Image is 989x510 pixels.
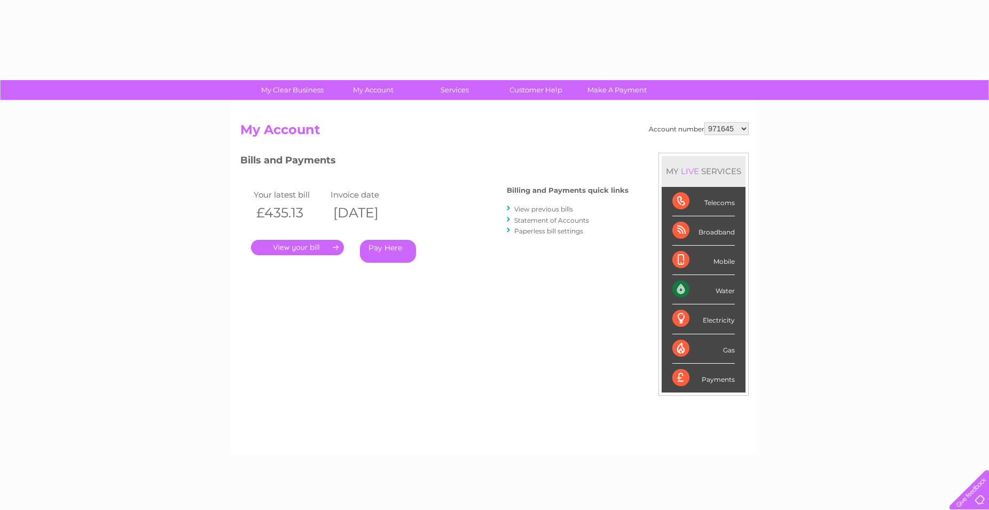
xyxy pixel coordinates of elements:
[329,80,418,100] a: My Account
[514,227,583,235] a: Paperless bill settings
[411,80,499,100] a: Services
[672,246,735,275] div: Mobile
[328,202,405,224] th: [DATE]
[507,186,629,194] h4: Billing and Payments quick links
[248,80,336,100] a: My Clear Business
[672,216,735,246] div: Broadband
[672,187,735,216] div: Telecoms
[514,216,589,224] a: Statement of Accounts
[573,80,661,100] a: Make A Payment
[672,275,735,304] div: Water
[240,153,629,171] h3: Bills and Payments
[514,205,573,213] a: View previous bills
[672,334,735,364] div: Gas
[662,156,745,186] div: MY SERVICES
[672,304,735,334] div: Electricity
[328,187,405,202] td: Invoice date
[240,122,749,143] h2: My Account
[360,240,416,263] a: Pay Here
[251,187,328,202] td: Your latest bill
[492,80,580,100] a: Customer Help
[649,122,749,135] div: Account number
[251,202,328,224] th: £435.13
[672,364,735,393] div: Payments
[251,240,344,255] a: .
[679,166,701,176] div: LIVE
